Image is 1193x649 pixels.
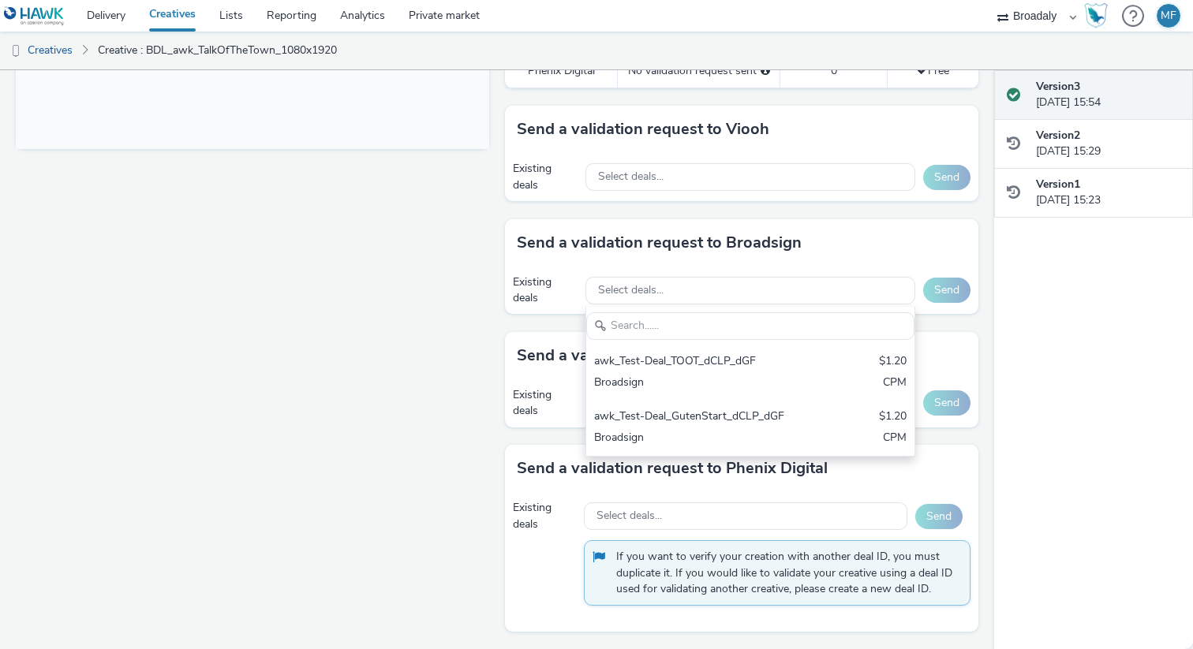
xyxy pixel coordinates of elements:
[513,500,576,532] div: Existing deals
[923,278,970,303] button: Send
[513,161,578,193] div: Existing deals
[594,408,800,427] div: awk_Test-Deal_GutenStart_dCLP_dGF
[8,43,24,59] img: dooh
[1161,4,1176,28] div: MF
[594,430,800,448] div: Broadsign
[883,375,907,393] div: CPM
[879,408,907,427] div: $1.20
[1084,3,1114,28] a: Hawk Academy
[90,32,345,69] a: Creative : BDL_awk_TalkOfTheTown_1080x1920
[517,117,769,141] h3: Send a validation request to Viooh
[594,375,800,393] div: Broadsign
[923,165,970,190] button: Send
[596,509,662,523] span: Select deals...
[1036,128,1080,143] strong: Version 2
[831,63,837,78] span: 0
[761,63,770,79] div: Please select a deal below and click on Send to send a validation request to Phenix Digital.
[1036,177,1080,192] strong: Version 1
[513,274,578,307] div: Existing deals
[594,353,800,371] div: awk_Test-Deal_TOOT_dCLP_dGF
[505,55,618,88] td: Phenix Digital
[598,284,664,297] span: Select deals...
[598,170,664,184] span: Select deals...
[517,231,802,255] h3: Send a validation request to Broadsign
[513,387,578,420] div: Existing deals
[1084,3,1108,28] img: Hawk Academy
[1036,177,1180,209] div: [DATE] 15:23
[917,63,949,78] span: Free
[1036,128,1180,160] div: [DATE] 15:29
[923,390,970,416] button: Send
[163,49,311,314] img: Advertisement preview
[1036,79,1080,94] strong: Version 3
[517,344,821,367] h3: Send a validation request to MyAdbooker
[626,63,772,79] div: No validation request sent
[586,312,914,340] input: Search......
[616,549,954,597] span: If you want to verify your creation with another deal ID, you must duplicate it. If you would lik...
[883,430,907,448] div: CPM
[517,457,828,480] h3: Send a validation request to Phenix Digital
[4,6,65,26] img: undefined Logo
[1036,79,1180,111] div: [DATE] 15:54
[879,353,907,371] div: $1.20
[915,504,963,529] button: Send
